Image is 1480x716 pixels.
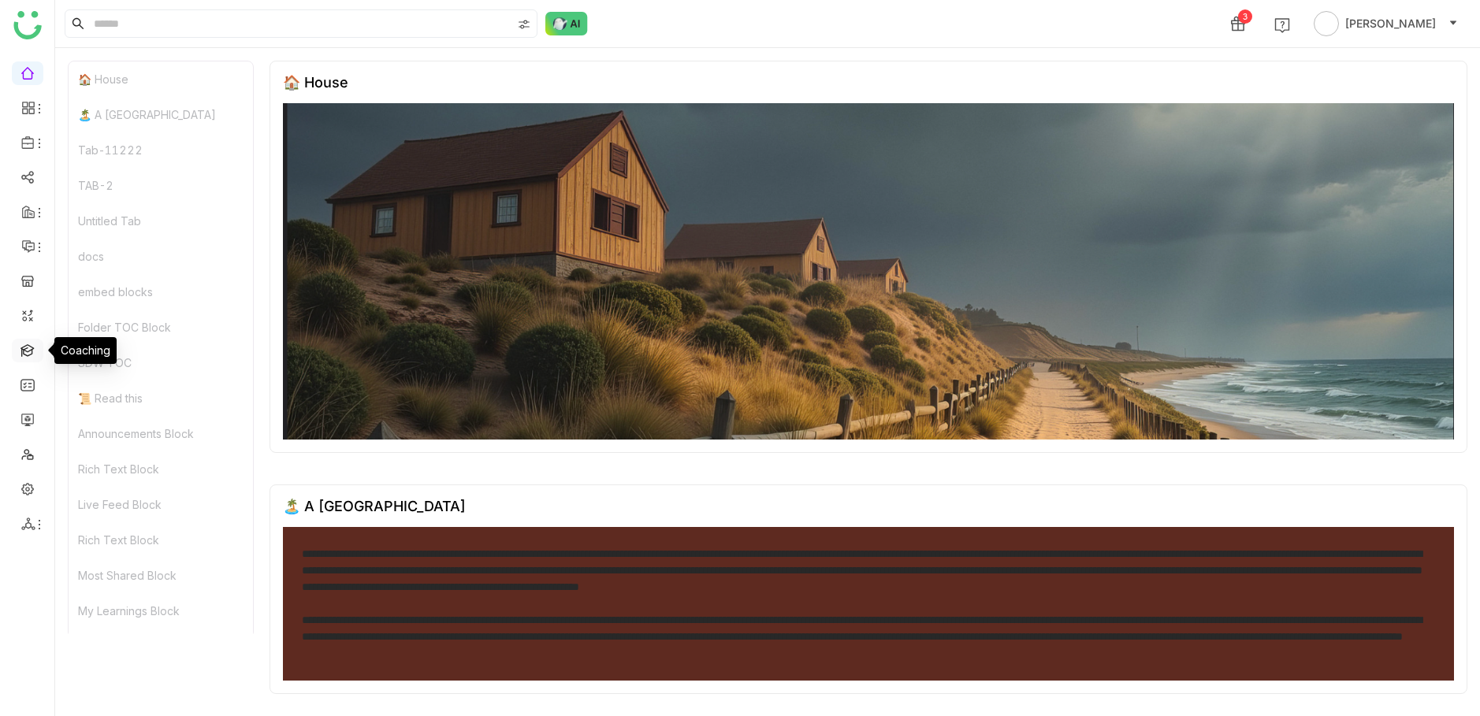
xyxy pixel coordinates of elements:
[69,310,253,345] div: Folder TOC Block
[283,103,1454,440] img: 68553b2292361c547d91f02a
[69,380,253,416] div: 📜 Read this
[69,345,253,380] div: SDW TOC
[69,61,253,97] div: 🏠 House
[283,74,348,91] div: 🏠 House
[1345,15,1436,32] span: [PERSON_NAME]
[1274,17,1290,33] img: help.svg
[54,337,117,364] div: Coaching
[69,487,253,522] div: Live Feed Block
[1311,11,1461,36] button: [PERSON_NAME]
[1314,11,1339,36] img: avatar
[69,629,253,664] div: My Stats Block
[69,522,253,558] div: Rich Text Block
[69,451,253,487] div: Rich Text Block
[69,168,253,203] div: TAB-2
[1238,9,1252,24] div: 3
[69,97,253,132] div: 🏝️ A [GEOGRAPHIC_DATA]
[69,593,253,629] div: My Learnings Block
[545,12,588,35] img: ask-buddy-normal.svg
[69,274,253,310] div: embed blocks
[13,11,42,39] img: logo
[69,239,253,274] div: docs
[69,558,253,593] div: Most Shared Block
[69,416,253,451] div: Announcements Block
[518,18,530,31] img: search-type.svg
[69,203,253,239] div: Untitled Tab
[283,498,466,514] div: 🏝️ A [GEOGRAPHIC_DATA]
[69,132,253,168] div: Tab-11222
